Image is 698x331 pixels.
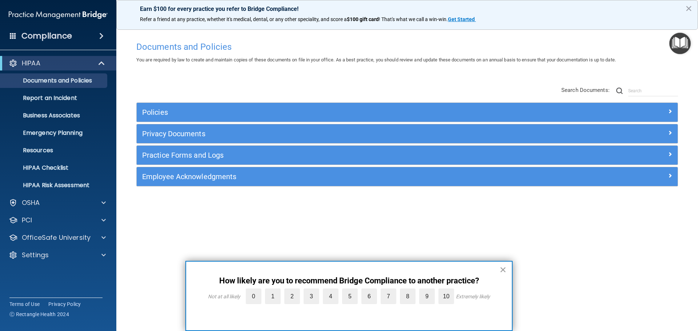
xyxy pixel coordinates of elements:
span: ! That's what we call a win-win. [379,16,448,22]
span: You are required by law to create and maintain copies of these documents on file in your office. ... [136,57,616,62]
p: Settings [22,251,49,259]
strong: $100 gift card [347,16,379,22]
p: How likely are you to recommend Bridge Compliance to another practice? [201,276,497,286]
div: Not at all likely [208,294,240,299]
p: Business Associates [5,112,104,119]
p: HIPAA [22,59,40,68]
button: Close [500,264,506,275]
h5: Policies [142,108,537,116]
p: HIPAA Checklist [5,164,104,171]
p: OSHA [22,198,40,207]
h4: Compliance [21,31,72,41]
p: Documents and Policies [5,77,104,84]
span: Ⓒ Rectangle Health 2024 [9,311,69,318]
p: Resources [5,147,104,154]
h5: Employee Acknowledgments [142,173,537,181]
button: Open Resource Center [669,33,691,54]
label: 0 [246,288,261,304]
a: Terms of Use [9,300,40,308]
h4: Documents and Policies [136,42,678,52]
label: 2 [284,288,300,304]
span: Search Documents: [561,87,610,93]
label: 5 [342,288,358,304]
button: Close [685,3,692,14]
p: PCI [22,216,32,225]
p: Earn $100 for every practice you refer to Bridge Compliance! [140,5,674,12]
input: Search [628,85,678,96]
div: Extremely likely [456,294,490,299]
img: ic-search.3b580494.png [616,88,623,94]
span: Refer a friend at any practice, whether it's medical, dental, or any other speciality, and score a [140,16,347,22]
label: 3 [304,288,319,304]
p: HIPAA Risk Assessment [5,182,104,189]
img: PMB logo [9,8,108,22]
a: Privacy Policy [48,300,81,308]
label: 4 [323,288,338,304]
label: 6 [361,288,377,304]
label: 8 [400,288,416,304]
p: Emergency Planning [5,129,104,137]
label: 7 [381,288,396,304]
p: OfficeSafe University [22,233,91,242]
p: Report an Incident [5,94,104,102]
h5: Practice Forms and Logs [142,151,537,159]
label: 9 [419,288,435,304]
label: 10 [438,288,454,304]
label: 1 [265,288,281,304]
strong: Get Started [448,16,475,22]
h5: Privacy Documents [142,130,537,138]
